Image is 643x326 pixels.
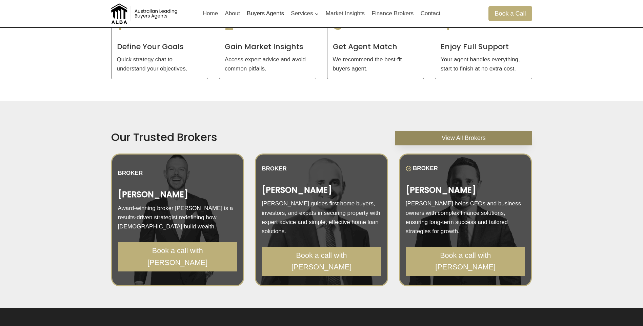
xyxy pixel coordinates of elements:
a: Book a call with [PERSON_NAME] [118,242,238,271]
button: Child menu of Services [287,5,322,22]
strong: [PERSON_NAME] [262,184,332,196]
strong: BROKER [262,165,287,172]
a: Buyers Agents [243,5,287,22]
h1: 2 [225,15,310,34]
strong: [PERSON_NAME] [406,184,476,196]
p: Quick strategy chat to understand your objectives. [117,55,203,73]
a: About [221,5,243,22]
nav: Primary Navigation [199,5,444,22]
a: Book a call with [PERSON_NAME] [262,247,381,276]
span: Book a call with [PERSON_NAME] [125,245,230,268]
a: Book a Call [488,6,532,21]
h4: Define Your Goals [117,42,203,51]
h4: Get Agent Match [333,42,419,51]
strong: BROKER [118,170,143,176]
h1: 1 [117,15,203,34]
span: Book a call with [PERSON_NAME] [413,250,518,273]
a: Book a call with [PERSON_NAME] [406,247,525,276]
h2: Our Trusted Brokers [111,131,385,144]
p: [PERSON_NAME] guides first home buyers, investors, and expats in securing property with expert ad... [262,199,381,236]
h1: 3 [333,15,419,34]
a: Market Insights [322,5,368,22]
p: We recommend the best-fit buyers agent. [333,55,419,73]
strong: BROKER [413,165,438,171]
strong: [PERSON_NAME] [118,189,188,200]
h4: Gain Market Insights [225,42,310,51]
p: [PERSON_NAME] helps CEOs and business owners with complex finance solutions, ensuring long-term s... [406,199,525,236]
a: View All Brokers [395,131,532,145]
span: View All Brokers [442,133,486,143]
h1: 4 [441,15,526,34]
a: Home [199,5,222,22]
img: Australian Leading Buyers Agents [111,3,179,24]
p: Award-winning broker [PERSON_NAME] is a results-driven strategist redefining how [DEMOGRAPHIC_DAT... [118,204,238,231]
a: Contact [417,5,444,22]
p: Your agent handles everything, start to finish at no extra cost. [441,55,526,73]
span: Book a call with [PERSON_NAME] [269,250,374,273]
a: Finance Brokers [368,5,417,22]
p: Access expert advice and avoid common pitfalls. [225,55,310,73]
h4: Enjoy Full Support [441,42,526,51]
